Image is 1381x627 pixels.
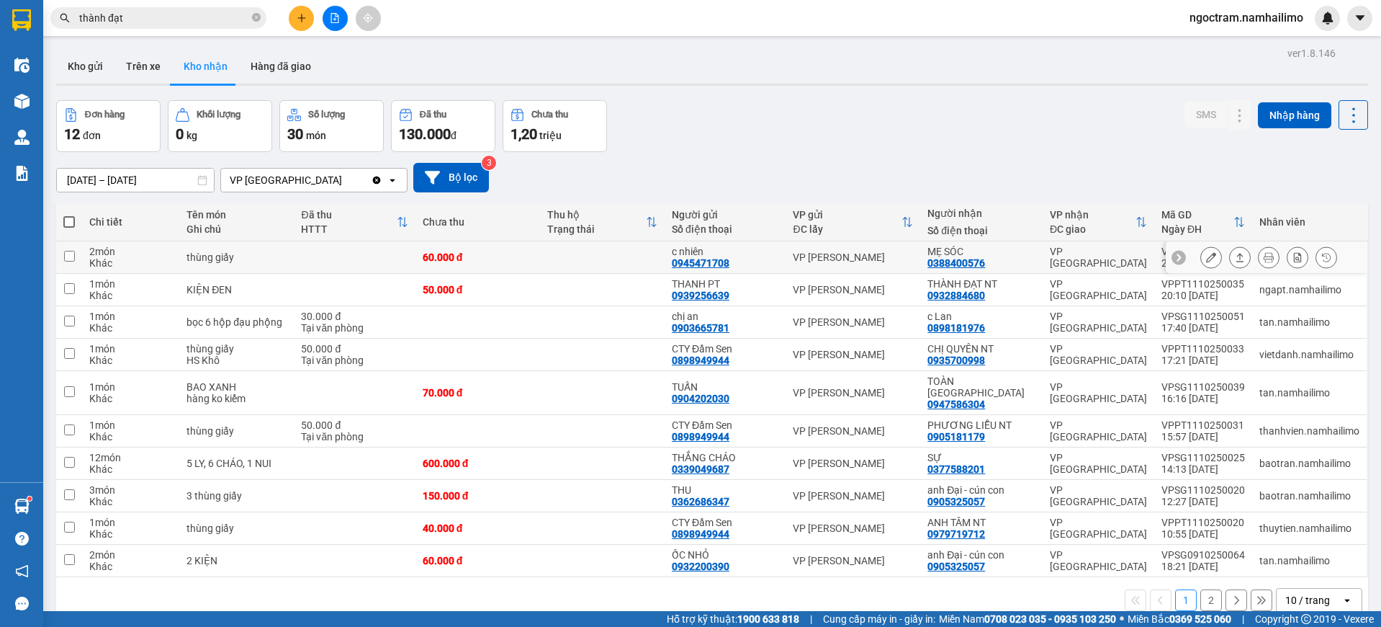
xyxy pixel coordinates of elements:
div: 0339049687 [672,463,729,475]
div: 50.000 đ [301,419,408,431]
th: Toggle SortBy [294,203,415,241]
div: Đã thu [301,209,396,221]
div: Khác [89,322,172,334]
div: 23:46 [DATE] [1161,257,1245,269]
span: close-circle [252,13,261,22]
div: chị an [672,311,778,322]
div: 0362686347 [672,496,729,507]
div: 17:40 [DATE] [1161,322,1245,334]
span: file-add [330,13,340,23]
div: 0898949944 [672,355,729,366]
div: ỐC NHỎ [672,549,778,561]
div: thùng giấy [186,252,287,263]
span: món [306,130,326,141]
sup: 1 [27,497,32,501]
span: | [810,611,812,627]
span: copyright [1301,614,1311,624]
div: Tên món [186,209,287,221]
input: Tìm tên, số ĐT hoặc mã đơn [79,10,249,26]
span: caret-down [1354,12,1367,25]
th: Toggle SortBy [786,203,920,241]
img: icon-new-feature [1321,12,1334,25]
span: question-circle [15,532,29,546]
div: THANH PT [672,278,778,290]
div: 2 món [89,549,172,561]
div: thùng giấy [186,343,287,355]
img: solution-icon [14,166,30,181]
div: 0947586304 [927,399,985,410]
div: Khác [89,290,172,301]
div: ANH TÂM NT [927,517,1035,528]
div: 0388400576 [927,257,985,269]
div: BAO XANH [186,381,287,393]
span: aim [363,13,373,23]
div: ver 1.8.146 [1287,45,1336,61]
button: Hàng đã giao [239,49,323,84]
span: message [15,597,29,610]
div: ĐC lấy [793,223,901,235]
div: 0905181179 [927,431,985,443]
div: VPPT1110250038 [1161,246,1245,257]
div: THẮNG CHÁO [672,452,778,463]
span: ⚪️ [1120,616,1124,622]
div: Người gửi [672,209,778,221]
div: 0979719712 [927,528,985,540]
div: VP [GEOGRAPHIC_DATA] [1050,452,1147,475]
div: 0905325057 [927,561,985,572]
strong: 0369 525 060 [1169,613,1231,625]
div: hàng ko kiểm [186,393,287,404]
div: 0898181976 [927,322,985,334]
div: anh Đại - cún con [927,484,1035,496]
strong: 0708 023 035 - 0935 103 250 [984,613,1116,625]
div: SỰ [927,452,1035,463]
div: 1 món [89,517,172,528]
div: 3 thùng giấy [186,490,287,502]
div: 17:21 [DATE] [1161,355,1245,366]
div: 0939256639 [672,290,729,301]
div: CTY Đầm Sen [672,517,778,528]
div: Tại văn phòng [301,322,408,334]
div: VP [GEOGRAPHIC_DATA] [1050,381,1147,404]
div: 1 món [89,419,172,431]
span: 1,20 [510,125,537,143]
div: 0935700998 [927,355,985,366]
div: Chưa thu [423,216,533,228]
button: caret-down [1347,6,1372,31]
div: VP [GEOGRAPHIC_DATA] [1050,517,1147,540]
span: kg [186,130,197,141]
div: VPPT1110250020 [1161,517,1245,528]
div: VP [GEOGRAPHIC_DATA] [1050,311,1147,334]
div: anh Đại - cún con [927,549,1035,561]
div: bọc 6 hộp đạu phộng [186,316,287,328]
div: Nhân viên [1259,216,1359,228]
div: Số điện thoại [672,223,778,235]
div: Chi tiết [89,216,172,228]
div: 70.000 đ [423,387,533,399]
span: Miền Bắc [1128,611,1231,627]
div: VP [GEOGRAPHIC_DATA] [1050,343,1147,366]
div: TOÀN THÁP BÀ NT [927,375,1035,399]
button: Nhập hàng [1258,102,1331,128]
div: 0905325057 [927,496,985,507]
div: VP [PERSON_NAME] [793,522,913,534]
div: Số lượng [308,110,345,120]
div: ngapt.namhailimo [1259,284,1359,295]
div: MẸ SÓC [927,246,1035,257]
div: 10:55 [DATE] [1161,528,1245,540]
div: 150.000 đ [423,490,533,502]
span: | [1242,611,1244,627]
button: Đơn hàng12đơn [56,100,161,152]
span: search [60,13,70,23]
div: CHỊ QUYÊN NT [927,343,1035,355]
div: Khác [89,355,172,366]
button: Số lượng30món [279,100,384,152]
div: CTY Đầm Sen [672,419,778,431]
div: VP gửi [793,209,901,221]
div: VP [PERSON_NAME] [793,284,913,295]
button: Kho nhận [172,49,239,84]
div: 1 món [89,311,172,322]
div: Đơn hàng [85,110,125,120]
button: Trên xe [114,49,172,84]
div: Trạng thái [547,223,646,235]
div: VP [GEOGRAPHIC_DATA] [1050,484,1147,507]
